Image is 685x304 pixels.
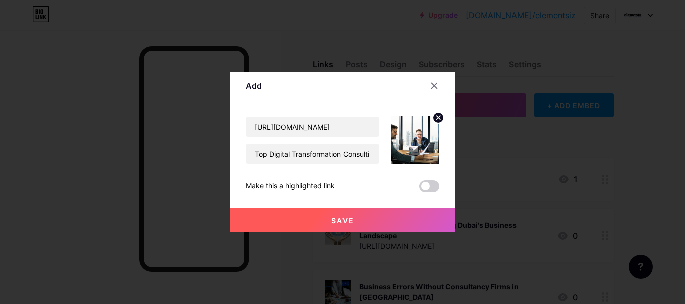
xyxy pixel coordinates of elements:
[230,208,455,232] button: Save
[391,116,439,164] img: link_thumbnail
[331,216,354,225] span: Save
[246,180,335,192] div: Make this a highlighted link
[246,117,379,137] input: Title
[246,144,379,164] input: URL
[246,80,262,92] div: Add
